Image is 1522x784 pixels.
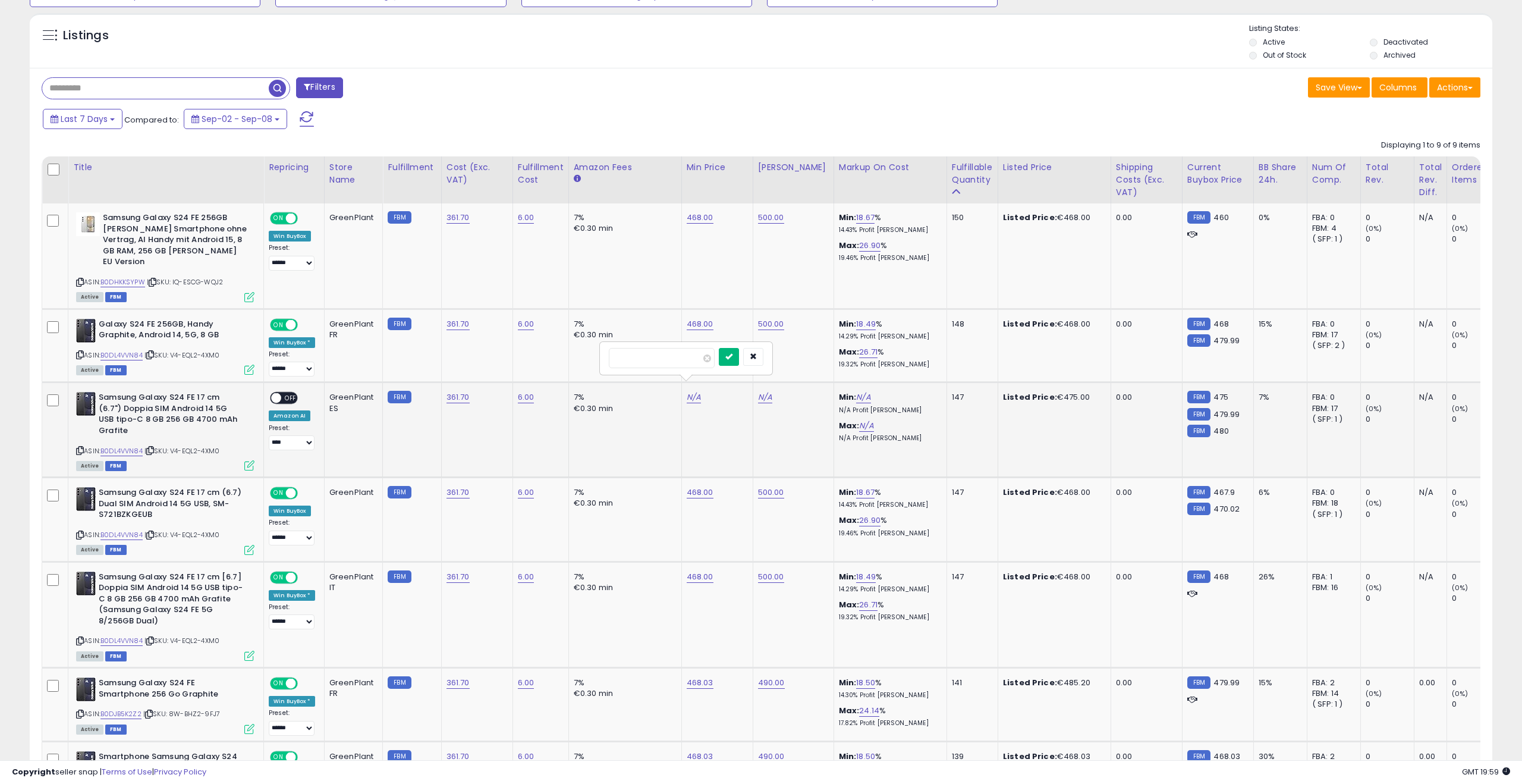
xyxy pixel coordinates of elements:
div: €468.00 [1003,572,1102,582]
small: FBM [388,486,411,498]
div: Win BuyBox [269,231,311,242]
a: 468.00 [687,318,713,330]
button: Filters [296,77,342,98]
div: Fulfillment [388,161,436,174]
span: All listings currently available for purchase on Amazon [76,292,103,302]
small: FBM [1187,570,1210,583]
div: €0.30 min [574,403,672,414]
b: Max: [839,420,860,431]
p: 19.46% Profit [PERSON_NAME] [839,254,938,262]
div: €0.30 min [574,582,672,593]
div: 0 [1452,414,1500,425]
div: Repricing [269,161,319,174]
a: N/A [758,391,772,403]
div: % [839,487,938,509]
div: 15% [1259,678,1298,688]
div: N/A [1419,212,1438,223]
b: Max: [839,599,860,610]
span: ON [271,572,286,582]
div: FBA: 0 [1312,319,1351,330]
div: Current Buybox Price [1187,161,1249,186]
div: 0 [1452,509,1500,520]
p: N/A Profit [PERSON_NAME] [839,406,938,415]
span: All listings currently available for purchase on Amazon [76,545,103,555]
small: (0%) [1452,498,1468,508]
div: 0 [1366,234,1414,244]
small: (0%) [1452,583,1468,592]
a: 6.00 [518,571,534,583]
div: Preset: [269,424,315,451]
div: [PERSON_NAME] [758,161,829,174]
small: (0%) [1452,689,1468,698]
div: Win BuyBox * [269,696,315,707]
small: (0%) [1366,404,1382,413]
div: 0% [1259,212,1298,223]
div: Title [73,161,259,174]
span: All listings currently available for purchase on Amazon [76,365,103,375]
a: 18.49 [856,571,876,583]
div: Amazon AI [269,410,310,421]
div: 0 [1452,678,1500,688]
p: 14.43% Profit [PERSON_NAME] [839,226,938,234]
small: (0%) [1366,330,1382,340]
button: Sep-02 - Sep-08 [184,109,287,129]
p: Listing States: [1249,23,1492,35]
div: Fulfillment Cost [518,161,564,186]
div: Total Rev. [1366,161,1409,186]
span: 479.99 [1213,409,1240,420]
div: 0.00 [1116,487,1173,498]
a: 490.00 [758,677,785,689]
a: Terms of Use [102,766,152,777]
div: ASIN: [76,678,254,733]
small: (0%) [1366,689,1382,698]
div: Total Rev. Diff. [1419,161,1442,199]
div: 0.00 [1116,392,1173,403]
a: 24.14 [859,705,879,717]
div: €0.30 min [574,688,672,699]
div: Store Name [329,161,378,186]
div: GreenPlant ES [329,392,374,413]
small: FBM [1187,318,1210,330]
div: €485.20 [1003,678,1102,688]
a: 468.00 [687,487,713,498]
b: Min: [839,677,857,688]
span: All listings currently available for purchase on Amazon [76,461,103,471]
div: 0.00 [1116,212,1173,223]
small: FBM [388,676,411,689]
div: % [839,678,938,700]
div: FBA: 0 [1312,487,1351,498]
a: 18.67 [856,212,875,224]
div: €475.00 [1003,392,1102,403]
span: 460 [1213,212,1228,223]
div: 0.00 [1116,319,1173,330]
div: GreenPlant IT [329,572,374,593]
small: FBM [1187,408,1210,421]
div: 0 [1366,340,1414,351]
a: 361.70 [446,391,470,403]
b: Max: [839,240,860,251]
div: 0 [1366,572,1414,582]
small: FBM [1187,391,1210,403]
div: FBA: 2 [1312,678,1351,688]
div: ( SFP: 1 ) [1312,234,1351,244]
div: 26% [1259,572,1298,582]
div: €0.30 min [574,498,672,509]
b: Min: [839,212,857,223]
div: Displaying 1 to 9 of 9 items [1381,140,1480,151]
a: 18.67 [856,487,875,498]
span: ON [271,214,286,224]
span: OFF [296,319,315,330]
div: 0 [1366,212,1414,223]
div: N/A [1419,319,1438,330]
div: ( SFP: 1 ) [1312,414,1351,425]
div: Min Price [687,161,748,174]
div: 147 [952,572,989,582]
p: 14.30% Profit [PERSON_NAME] [839,691,938,700]
div: ASIN: [76,487,254,553]
div: 7% [574,572,672,582]
div: FBM: 16 [1312,582,1351,593]
span: 480 [1213,425,1228,437]
p: 19.46% Profit [PERSON_NAME] [839,529,938,538]
a: 468.00 [687,571,713,583]
button: Last 7 Days [43,109,122,129]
